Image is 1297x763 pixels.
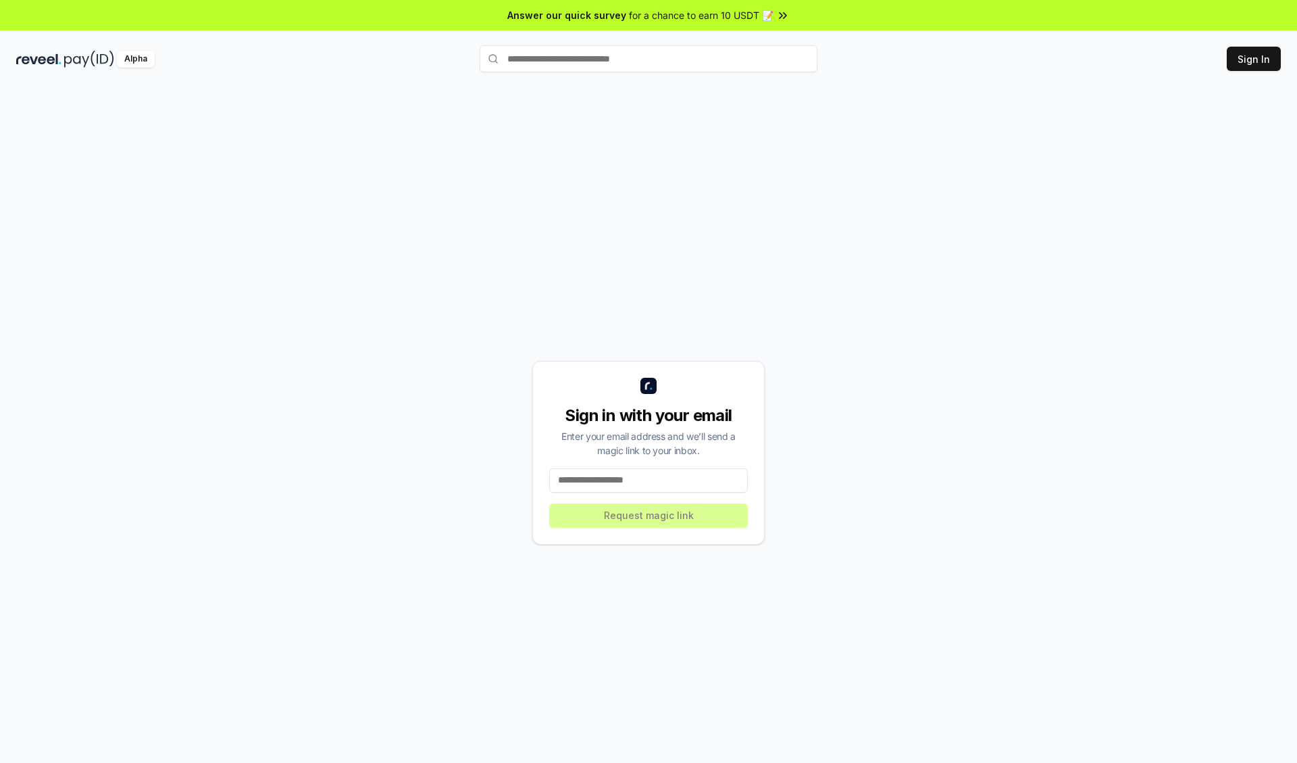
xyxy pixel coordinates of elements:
div: Sign in with your email [549,405,748,426]
div: Enter your email address and we’ll send a magic link to your inbox. [549,429,748,458]
img: reveel_dark [16,51,61,68]
span: for a chance to earn 10 USDT 📝 [629,8,773,22]
button: Sign In [1227,47,1281,71]
img: logo_small [640,378,657,394]
span: Answer our quick survey [507,8,626,22]
img: pay_id [64,51,114,68]
div: Alpha [117,51,155,68]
